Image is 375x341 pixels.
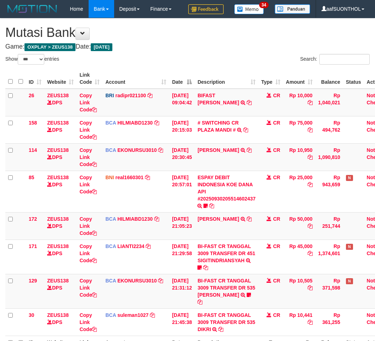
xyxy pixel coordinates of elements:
a: Copy Link Code [79,120,97,140]
a: EKONURSU3010 [117,278,157,284]
a: Copy Rp 10,000 to clipboard [308,100,313,105]
a: ZEUS138 [47,216,69,222]
td: DPS [44,240,77,274]
span: CR [273,278,280,284]
td: Rp 1,374,601 [315,240,343,274]
td: DPS [44,171,77,212]
a: [PERSON_NAME] [197,216,239,222]
td: Rp 361,255 [315,308,343,336]
td: DPS [44,308,77,336]
td: [DATE] 20:15:03 [169,116,195,143]
label: Show entries [5,54,59,65]
td: DPS [44,274,77,308]
span: BRI [105,93,114,98]
td: [DATE] 20:30:45 [169,143,195,171]
td: Rp 10,950 [283,143,315,171]
a: HILMIABD1230 [117,216,153,222]
a: Copy Rp 10,505 to clipboard [308,285,313,291]
a: BI-FAST CR TANGGAL 3009 TRANSFER DR 535 [PERSON_NAME] [197,278,255,298]
a: Copy HILMIABD1230 to clipboard [154,120,159,126]
span: BCA [105,147,116,153]
td: [DATE] 21:31:12 [169,274,195,308]
span: 129 [29,278,37,284]
td: Rp 494,762 [315,116,343,143]
span: Has Note [346,175,353,181]
span: CR [273,175,280,180]
span: CR [273,216,280,222]
a: Copy Rp 45,000 to clipboard [308,251,313,256]
a: radipr021100 [115,93,146,98]
a: Copy Rp 75,000 to clipboard [308,127,313,133]
td: [DATE] 21:29:58 [169,240,195,274]
td: [DATE] 20:57:01 [169,171,195,212]
span: BCA [105,120,116,126]
td: Rp 943,659 [315,171,343,212]
a: ZEUS138 [47,312,69,318]
a: Copy real1660301 to clipboard [145,175,150,180]
a: EKONURSU3010 [117,147,157,153]
a: Copy Link Code [79,278,97,298]
th: Account: activate to sort column ascending [102,68,169,89]
a: Copy BI-FAST CR TANGGAL 3009 TRANSFER DR 451 SIGITINDRIANSYAH to clipboard [203,265,208,270]
span: 171 [29,243,37,249]
span: Has Note [346,244,353,250]
a: ZEUS138 [47,120,69,126]
span: BCA [105,312,116,318]
td: DPS [44,212,77,240]
th: ID: activate to sort column ascending [26,68,44,89]
th: Date: activate to sort column descending [169,68,195,89]
td: Rp 371,598 [315,274,343,308]
a: BI-FAST CR TANGGAL 3009 TRANSFER DR 451 SIGITINDRIANSYAH [197,243,255,263]
select: Showentries [18,54,44,65]
a: Copy BI-FAST CR TANGGAL 3009 TRANSFER DR 535 DIKRI to clipboard [218,326,223,332]
td: DPS [44,143,77,171]
span: OXPLAY > ZEUS138 [24,43,75,51]
a: Copy Link Code [79,216,97,236]
td: Rp 1,090,810 [315,143,343,171]
span: 158 [29,120,37,126]
span: BNI [105,175,114,180]
td: DPS [44,89,77,116]
th: Website: activate to sort column ascending [44,68,77,89]
td: [DATE] 21:05:23 [169,212,195,240]
a: Copy Rp 10,441 to clipboard [308,319,313,325]
td: Rp 10,505 [283,274,315,308]
td: Rp 251,744 [315,212,343,240]
th: Type: activate to sort column ascending [258,68,283,89]
td: Rp 45,000 [283,240,315,274]
span: 172 [29,216,37,222]
td: Rp 1,040,021 [315,89,343,116]
td: Rp 10,000 [283,89,315,116]
a: Copy # SWITCHING CR PLAZA MANDI # to clipboard [243,127,248,133]
a: LIANTI2234 [117,243,144,249]
td: DPS [44,116,77,143]
td: Rp 10,441 [283,308,315,336]
a: BIFAST [PERSON_NAME] [197,93,239,105]
th: Status [343,68,364,89]
span: [DATE] [91,43,112,51]
label: Search: [300,54,370,65]
a: ZEUS138 [47,243,69,249]
span: CR [273,243,280,249]
a: Copy Rp 10,950 to clipboard [308,154,313,160]
span: 114 [29,147,37,153]
a: Copy EKONURSU3010 to clipboard [158,278,163,284]
h1: Mutasi Bank [5,26,370,40]
a: Copy EKONURSU3010 to clipboard [158,147,163,153]
a: HILMIABD1230 [117,120,153,126]
span: BCA [105,216,116,222]
span: 30 [29,312,34,318]
th: Amount: activate to sort column ascending [283,68,315,89]
a: Copy DIDI MULYADI to clipboard [247,216,252,222]
a: Copy Link Code [79,175,97,194]
a: Copy AHMAD AGUSTI to clipboard [247,147,252,153]
img: MOTION_logo.png [5,4,59,14]
th: Description: activate to sort column ascending [195,68,258,89]
a: Copy LIANTI2234 to clipboard [146,243,151,249]
a: suleman1027 [117,312,149,318]
img: Button%20Memo.svg [234,4,264,14]
span: Has Note [346,278,353,284]
h4: Game: Date: [5,43,370,50]
a: Copy suleman1027 to clipboard [150,312,155,318]
span: 34 [259,2,269,8]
